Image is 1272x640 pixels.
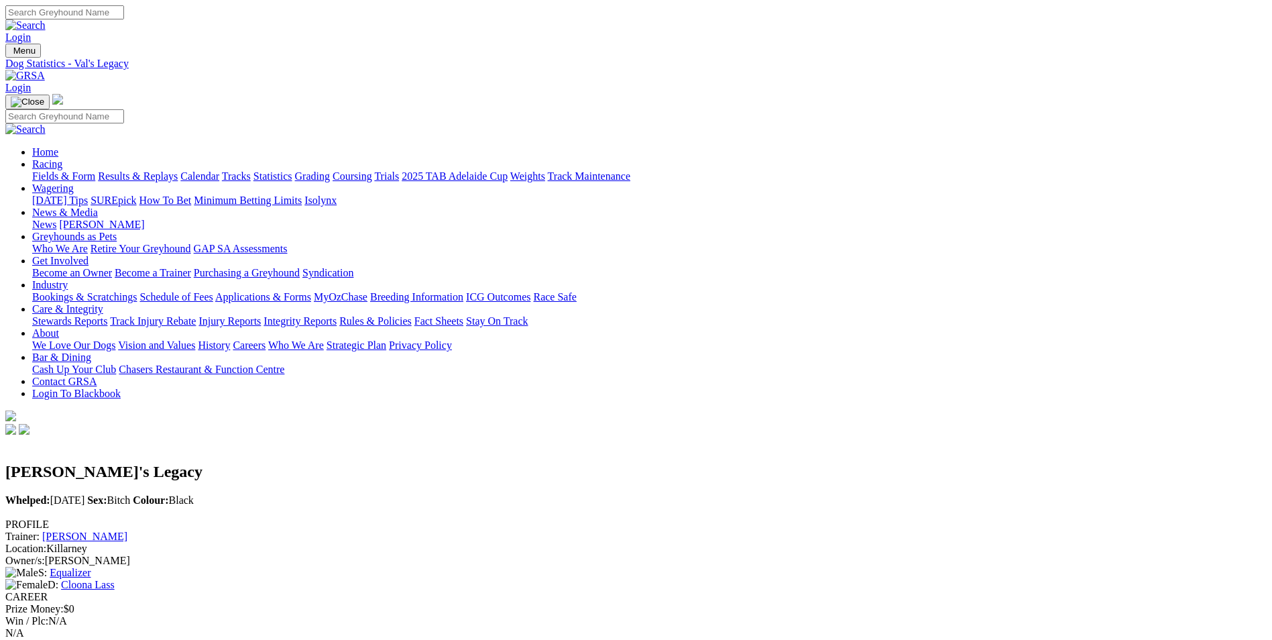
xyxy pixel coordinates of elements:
a: Breeding Information [370,291,463,303]
span: Location: [5,543,46,554]
a: 2025 TAB Adelaide Cup [402,170,508,182]
span: S: [5,567,47,578]
a: Privacy Policy [389,339,452,351]
a: Bookings & Scratchings [32,291,137,303]
a: Fields & Form [32,170,95,182]
div: Get Involved [32,267,1267,279]
a: How To Bet [139,195,192,206]
div: PROFILE [5,519,1267,531]
div: Racing [32,170,1267,182]
a: We Love Our Dogs [32,339,115,351]
div: [PERSON_NAME] [5,555,1267,567]
a: Applications & Forms [215,291,311,303]
h2: [PERSON_NAME]'s Legacy [5,463,1267,481]
div: N/A [5,615,1267,627]
img: twitter.svg [19,424,30,435]
img: Search [5,123,46,136]
a: Login [5,82,31,93]
a: Cloona Lass [61,579,115,590]
a: Tracks [222,170,251,182]
a: Bar & Dining [32,352,91,363]
span: Win / Plc: [5,615,48,627]
a: [PERSON_NAME] [59,219,144,230]
div: Bar & Dining [32,364,1267,376]
a: Racing [32,158,62,170]
a: Schedule of Fees [139,291,213,303]
a: Stewards Reports [32,315,107,327]
a: Login To Blackbook [32,388,121,399]
a: Results & Replays [98,170,178,182]
input: Search [5,109,124,123]
a: Greyhounds as Pets [32,231,117,242]
div: Care & Integrity [32,315,1267,327]
img: logo-grsa-white.png [52,94,63,105]
div: Wagering [32,195,1267,207]
img: Female [5,579,48,591]
a: Wagering [32,182,74,194]
a: Statistics [253,170,292,182]
a: Track Injury Rebate [110,315,196,327]
div: Industry [32,291,1267,303]
a: News & Media [32,207,98,218]
span: Menu [13,46,36,56]
a: Become an Owner [32,267,112,278]
img: logo-grsa-white.png [5,411,16,421]
a: Grading [295,170,330,182]
a: Care & Integrity [32,303,103,315]
a: Login [5,32,31,43]
a: GAP SA Assessments [194,243,288,254]
a: [DATE] Tips [32,195,88,206]
button: Toggle navigation [5,44,41,58]
span: Prize Money: [5,603,64,615]
button: Toggle navigation [5,95,50,109]
a: Minimum Betting Limits [194,195,302,206]
img: Male [5,567,38,579]
a: About [32,327,59,339]
a: Careers [233,339,266,351]
a: Strategic Plan [327,339,386,351]
span: D: [5,579,58,590]
a: Injury Reports [198,315,261,327]
img: Search [5,19,46,32]
span: Owner/s: [5,555,45,566]
div: Greyhounds as Pets [32,243,1267,255]
a: History [198,339,230,351]
a: [PERSON_NAME] [42,531,127,542]
a: SUREpick [91,195,136,206]
img: GRSA [5,70,45,82]
a: Weights [510,170,545,182]
span: [DATE] [5,494,84,506]
a: Dog Statistics - Val's Legacy [5,58,1267,70]
a: Cash Up Your Club [32,364,116,375]
a: MyOzChase [314,291,367,303]
b: Whelped: [5,494,50,506]
a: Contact GRSA [32,376,97,387]
a: Industry [32,279,68,290]
a: Chasers Restaurant & Function Centre [119,364,284,375]
span: Bitch [87,494,130,506]
a: Equalizer [50,567,91,578]
div: News & Media [32,219,1267,231]
span: Black [133,494,194,506]
a: Who We Are [268,339,324,351]
a: Integrity Reports [264,315,337,327]
a: Calendar [180,170,219,182]
a: Track Maintenance [548,170,630,182]
a: Retire Your Greyhound [91,243,191,254]
a: Syndication [302,267,353,278]
div: Killarney [5,543,1267,555]
div: CAREER [5,591,1267,603]
a: Vision and Values [118,339,195,351]
a: Stay On Track [466,315,528,327]
a: Isolynx [304,195,337,206]
a: Fact Sheets [414,315,463,327]
img: Close [11,97,44,107]
a: Trials [374,170,399,182]
div: About [32,339,1267,352]
div: $0 [5,603,1267,615]
a: Rules & Policies [339,315,412,327]
b: Sex: [87,494,107,506]
a: Get Involved [32,255,89,266]
a: ICG Outcomes [466,291,530,303]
